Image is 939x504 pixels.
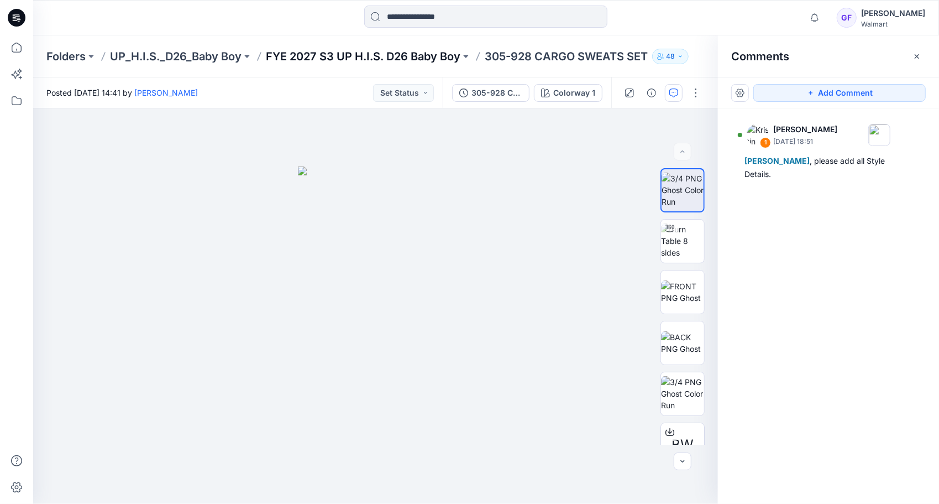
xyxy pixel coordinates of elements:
[452,84,529,102] button: 305-928 CARGO SWEATS SET
[731,50,789,63] h2: Comments
[744,154,912,181] div: , please add all Style Details.
[753,84,926,102] button: Add Comment
[553,87,595,99] div: Colorway 1
[661,280,704,304] img: FRONT PNG Ghost
[666,50,675,63] p: 48
[652,49,689,64] button: 48
[46,87,198,98] span: Posted [DATE] 14:41 by
[744,156,810,165] span: [PERSON_NAME]
[134,88,198,97] a: [PERSON_NAME]
[661,331,704,355] img: BACK PNG Ghost
[861,7,925,20] div: [PERSON_NAME]
[534,84,602,102] button: Colorway 1
[485,49,648,64] p: 305-928 CARGO SWEATS SET
[760,137,771,148] div: 1
[661,224,704,258] img: Turn Table 8 sides
[672,435,694,455] span: BW
[46,49,86,64] a: Folders
[643,84,660,102] button: Details
[861,20,925,28] div: Walmart
[747,124,769,146] img: Kristin Veit
[471,87,522,99] div: 305-928 CARGO SWEATS SET
[266,49,460,64] a: FYE 2027 S3 UP H.I.S. D26 Baby Boy
[662,173,704,207] img: 3/4 PNG Ghost Color Run
[837,8,857,28] div: GF
[773,123,837,136] p: [PERSON_NAME]
[110,49,242,64] a: UP_H.I.S._D26_Baby Boy
[773,136,837,147] p: [DATE] 18:51
[661,376,704,411] img: 3/4 PNG Ghost Color Run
